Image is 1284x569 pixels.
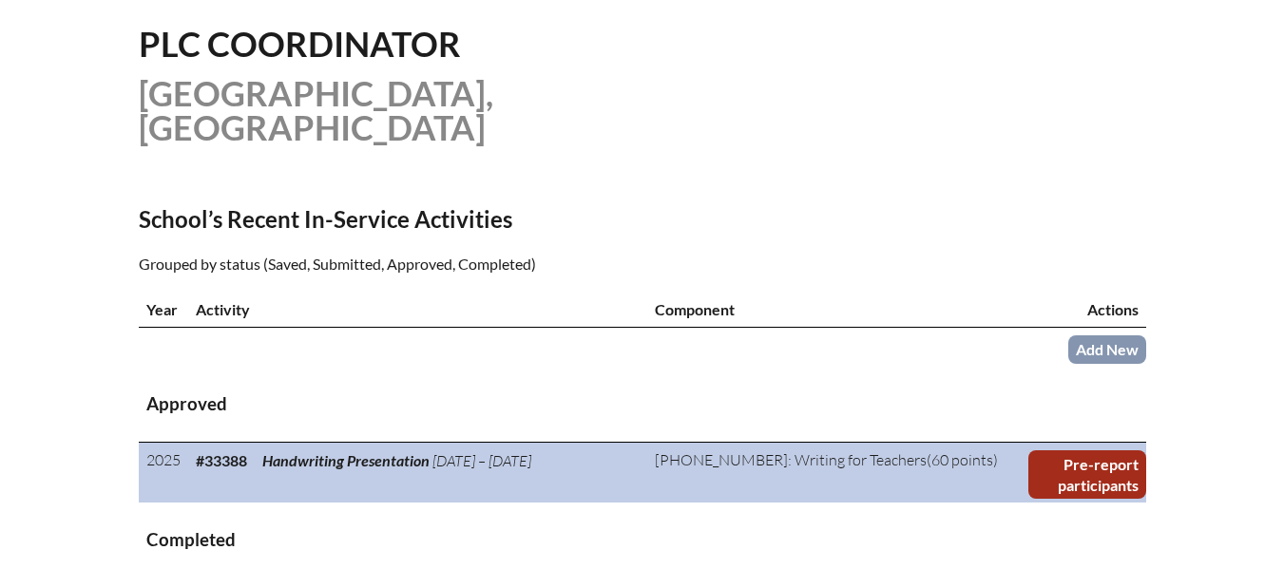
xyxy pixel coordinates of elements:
th: Actions [1028,292,1145,328]
span: [GEOGRAPHIC_DATA], [GEOGRAPHIC_DATA] [139,72,493,148]
a: Pre-report participants [1028,450,1145,499]
b: #33388 [196,451,247,469]
th: Year [139,292,188,328]
p: Grouped by status (Saved, Submitted, Approved, Completed) [139,252,808,276]
td: (60 points) [647,443,1029,503]
th: Component [647,292,1029,328]
h3: Approved [146,392,1139,416]
td: 2025 [139,443,188,503]
h3: Completed [146,528,1139,552]
span: [DATE] – [DATE] [432,451,531,470]
span: [PHONE_NUMBER]: Writing for Teachers [655,450,927,469]
h2: School’s Recent In-Service Activities [139,205,808,233]
span: Handwriting Presentation [262,451,430,469]
span: PLC Coordinator [139,23,461,65]
a: Add New [1068,335,1146,363]
th: Activity [188,292,647,328]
